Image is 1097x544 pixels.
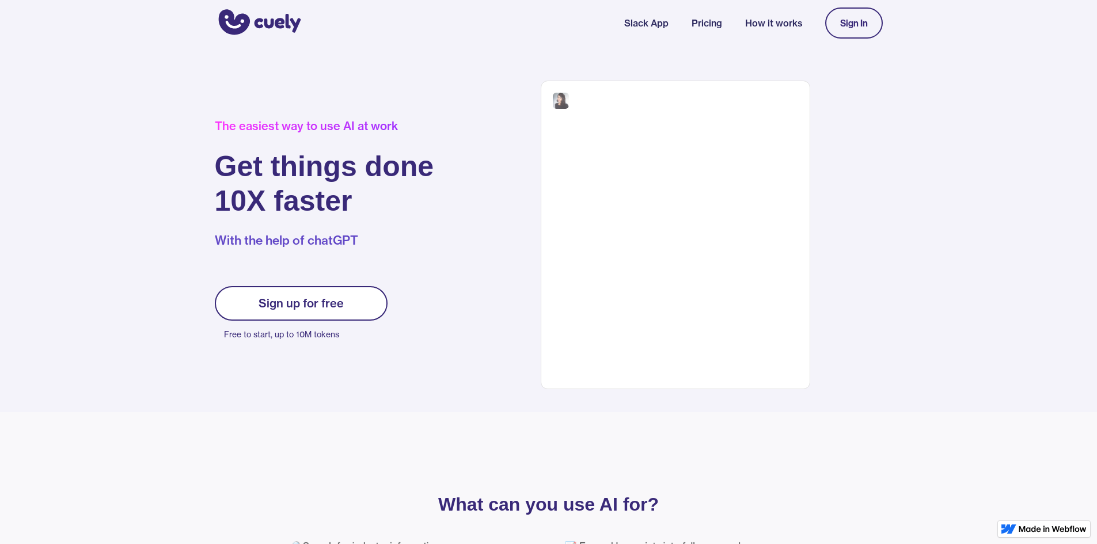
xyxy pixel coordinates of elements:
a: Sign up for free [215,286,388,321]
a: Pricing [692,16,722,30]
a: Slack App [624,16,669,30]
p: With the help of chatGPT [215,232,434,249]
a: Sign In [825,7,883,39]
h1: Get things done 10X faster [215,149,434,218]
div: Sign up for free [259,296,344,310]
img: Made in Webflow [1019,526,1087,532]
p: Free to start, up to 10M tokens [224,326,388,343]
a: home [215,2,301,44]
a: How it works [745,16,802,30]
div: Sign In [840,18,868,28]
div: The easiest way to use AI at work [215,119,434,133]
p: What can you use AI for? [278,496,819,512]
